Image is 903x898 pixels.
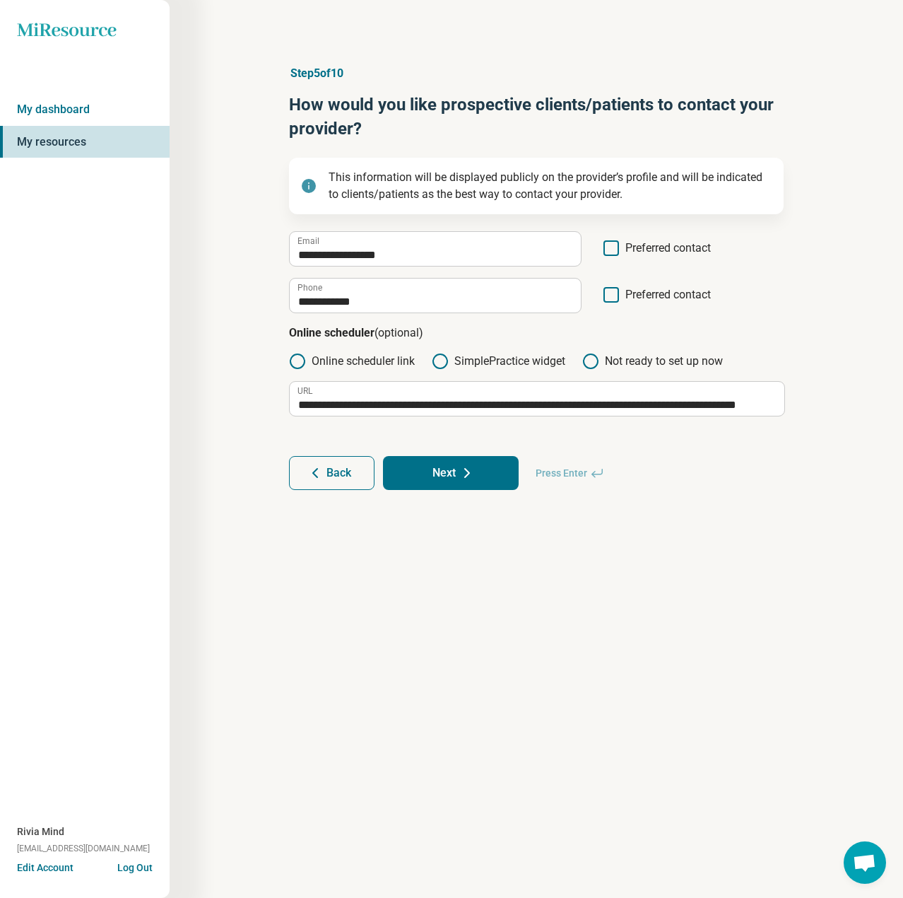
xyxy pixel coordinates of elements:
[289,456,374,490] button: Back
[374,326,423,339] span: (optional)
[297,237,319,245] label: Email
[844,841,886,884] a: Open chat
[329,169,772,203] p: This information will be displayed publicly on the provider’s profile and will be indicated to cl...
[17,842,150,855] span: [EMAIL_ADDRESS][DOMAIN_NAME]
[297,284,322,292] label: Phone
[582,353,723,370] label: Not ready to set up now
[326,467,351,479] span: Back
[17,861,73,875] button: Edit Account
[289,353,415,370] label: Online scheduler link
[297,387,312,395] label: URL
[289,65,784,82] p: Step 5 of 10
[383,456,519,490] button: Next
[17,824,64,839] span: Rivia Mind
[625,240,711,267] span: Preferred contact
[432,353,565,370] label: SimplePractice widget
[289,93,784,141] h1: How would you like prospective clients/patients to contact your provider?
[289,325,784,342] p: Online scheduler
[117,861,153,872] button: Log Out
[527,456,613,490] span: Press Enter
[625,286,711,313] span: Preferred contact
